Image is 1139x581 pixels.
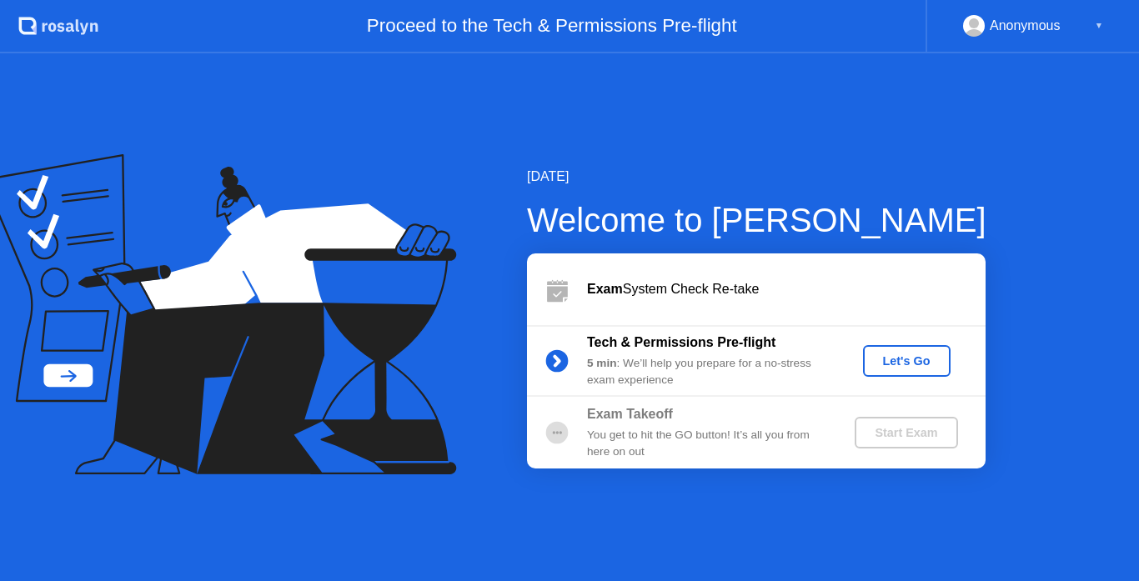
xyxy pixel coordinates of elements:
[527,195,986,245] div: Welcome to [PERSON_NAME]
[587,355,827,389] div: : We’ll help you prepare for a no-stress exam experience
[870,354,944,368] div: Let's Go
[587,427,827,461] div: You get to hit the GO button! It’s all you from here on out
[587,279,986,299] div: System Check Re-take
[587,357,617,369] b: 5 min
[863,345,951,377] button: Let's Go
[1095,15,1103,37] div: ▼
[861,426,951,439] div: Start Exam
[587,335,775,349] b: Tech & Permissions Pre-flight
[527,167,986,187] div: [DATE]
[587,282,623,296] b: Exam
[990,15,1061,37] div: Anonymous
[587,407,673,421] b: Exam Takeoff
[855,417,957,448] button: Start Exam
